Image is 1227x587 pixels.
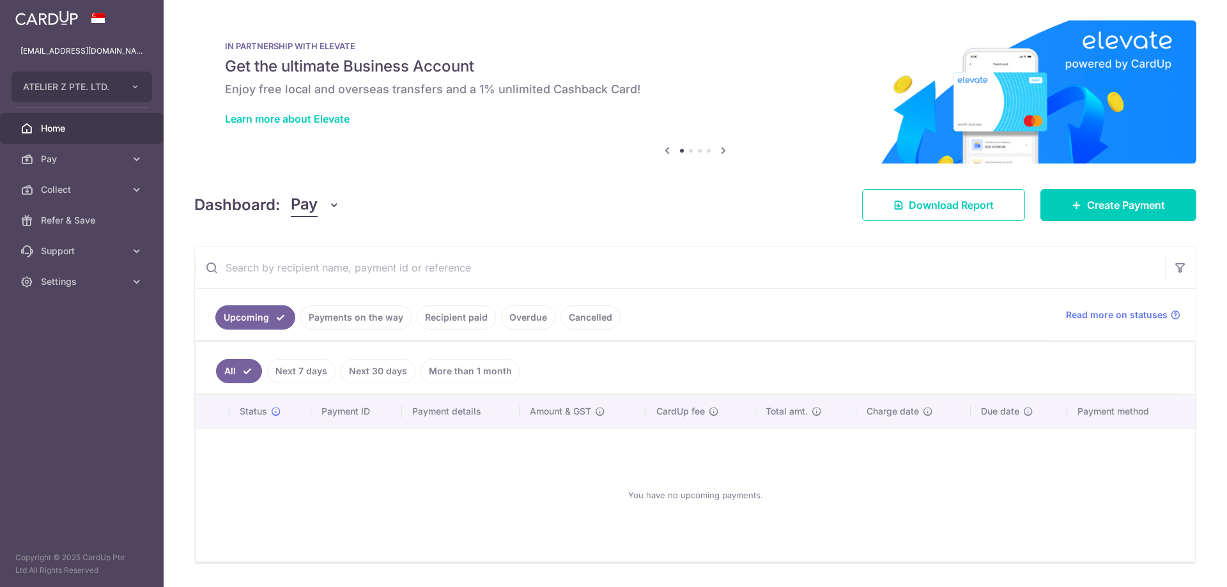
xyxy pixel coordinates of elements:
[41,122,125,135] span: Home
[402,395,520,428] th: Payment details
[867,405,919,418] span: Charge date
[211,439,1180,551] div: You have no upcoming payments.
[981,405,1019,418] span: Due date
[1067,395,1195,428] th: Payment method
[862,189,1025,221] a: Download Report
[41,153,125,165] span: Pay
[215,305,295,330] a: Upcoming
[267,359,336,383] a: Next 7 days
[656,405,705,418] span: CardUp fee
[15,10,78,26] img: CardUp
[29,9,55,20] span: Help
[766,405,808,418] span: Total amt.
[560,305,621,330] a: Cancelled
[41,245,125,257] span: Support
[12,72,152,102] button: ATELIER Z PTE. LTD.
[1087,197,1165,213] span: Create Payment
[291,193,318,217] span: Pay
[240,405,267,418] span: Status
[311,395,402,428] th: Payment ID
[421,359,520,383] a: More than 1 month
[41,275,125,288] span: Settings
[194,20,1196,164] img: Renovation banner
[225,56,1166,77] h5: Get the ultimate Business Account
[909,197,994,213] span: Download Report
[291,193,340,217] button: Pay
[1066,309,1168,321] span: Read more on statuses
[41,214,125,227] span: Refer & Save
[194,194,281,217] h4: Dashboard:
[20,45,143,57] p: [EMAIL_ADDRESS][DOMAIN_NAME]
[225,41,1166,51] p: IN PARTNERSHIP WITH ELEVATE
[417,305,496,330] a: Recipient paid
[1066,309,1180,321] a: Read more on statuses
[216,359,262,383] a: All
[41,183,125,196] span: Collect
[1040,189,1196,221] a: Create Payment
[341,359,415,383] a: Next 30 days
[530,405,591,418] span: Amount & GST
[501,305,555,330] a: Overdue
[225,82,1166,97] h6: Enjoy free local and overseas transfers and a 1% unlimited Cashback Card!
[300,305,412,330] a: Payments on the way
[195,247,1165,288] input: Search by recipient name, payment id or reference
[225,112,350,125] a: Learn more about Elevate
[23,80,118,93] span: ATELIER Z PTE. LTD.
